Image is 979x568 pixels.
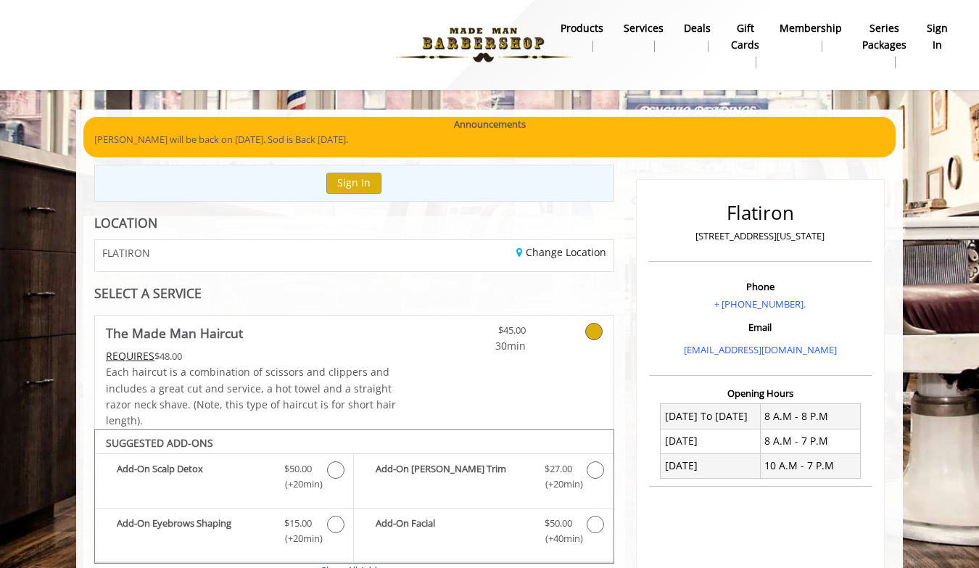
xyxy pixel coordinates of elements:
a: Series packagesSeries packages [852,18,917,72]
a: ServicesServices [614,18,674,56]
div: The Made Man Haircut Add-onS [94,429,614,564]
p: [STREET_ADDRESS][US_STATE] [653,229,868,244]
h3: Email [653,322,868,332]
h3: Phone [653,281,868,292]
td: [DATE] [661,453,761,478]
label: Add-On Eyebrows Shaping [102,516,346,550]
a: Change Location [516,245,606,259]
span: FLATIRON [102,247,150,258]
label: Add-On Scalp Detox [102,461,346,495]
b: The Made Man Haircut [106,323,243,343]
img: Made Man Barbershop logo [384,5,583,85]
span: (+40min ) [537,531,579,546]
b: Series packages [862,20,906,53]
span: $50.00 [545,516,572,531]
td: [DATE] [661,429,761,453]
b: Add-On Scalp Detox [117,461,270,492]
a: Gift cardsgift cards [721,18,769,72]
p: [PERSON_NAME] will be back on [DATE]. Sod is Back [DATE]. [94,132,885,147]
span: (+20min ) [277,531,320,546]
a: $45.00 [440,316,526,354]
b: SUGGESTED ADD-ONS [106,436,213,450]
td: 8 A.M - 7 P.M [760,429,860,453]
b: Membership [780,20,842,36]
b: products [561,20,603,36]
b: Add-On Eyebrows Shaping [117,516,270,546]
button: Sign In [326,173,381,194]
span: $27.00 [545,461,572,477]
span: (+20min ) [537,477,579,492]
span: This service needs some Advance to be paid before we block your appointment [106,349,154,363]
a: + [PHONE_NUMBER]. [714,297,806,310]
h2: Flatiron [653,202,868,223]
td: [DATE] To [DATE] [661,404,761,429]
b: sign in [927,20,948,53]
span: Each haircut is a combination of scissors and clippers and includes a great cut and service, a ho... [106,365,396,427]
td: 8 A.M - 8 P.M [760,404,860,429]
a: sign insign in [917,18,958,56]
b: LOCATION [94,214,157,231]
a: MembershipMembership [769,18,852,56]
span: $50.00 [284,461,312,477]
label: Add-On Facial [361,516,606,550]
b: Add-On Facial [376,516,529,546]
b: Announcements [454,117,526,132]
span: (+20min ) [277,477,320,492]
span: $15.00 [284,516,312,531]
b: gift cards [731,20,759,53]
span: 30min [440,338,526,354]
b: Deals [684,20,711,36]
label: Add-On Beard Trim [361,461,606,495]
a: Productsproducts [550,18,614,56]
td: 10 A.M - 7 P.M [760,453,860,478]
b: Add-On [PERSON_NAME] Trim [376,461,529,492]
b: Services [624,20,664,36]
a: [EMAIL_ADDRESS][DOMAIN_NAME] [684,343,837,356]
h3: Opening Hours [649,388,872,398]
div: SELECT A SERVICE [94,287,614,300]
div: $48.00 [106,348,397,364]
a: DealsDeals [674,18,721,56]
